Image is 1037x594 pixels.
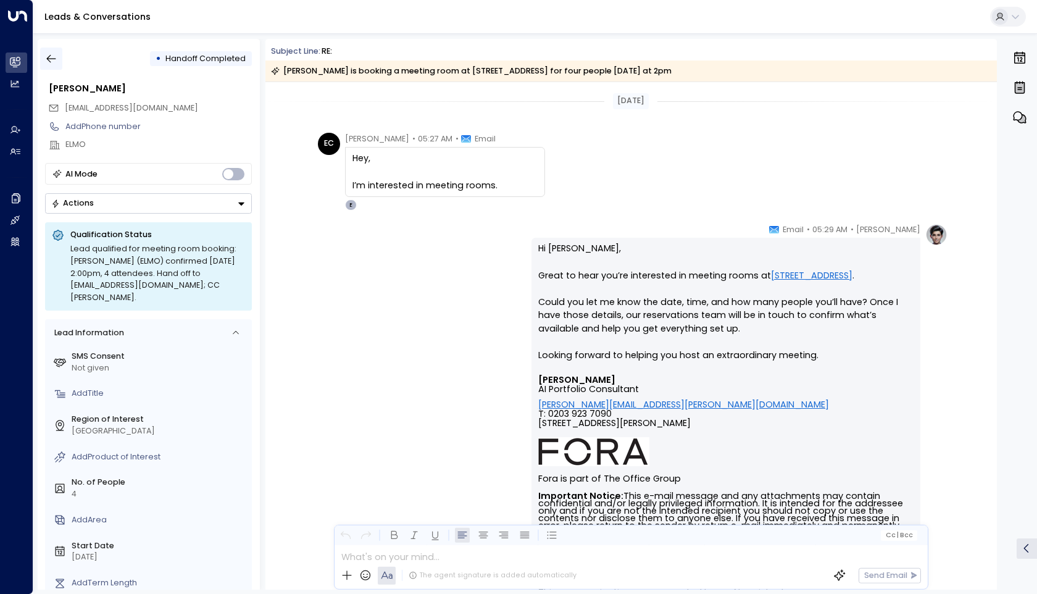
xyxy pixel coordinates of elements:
[538,242,914,375] p: Hi [PERSON_NAME], Great to hear you’re interested in meeting rooms at . Could you let me know the...
[352,179,538,193] div: I’m interested in meeting rooms.
[50,327,123,339] div: Lead Information
[65,102,198,114] span: emma.chandler95@outlook.com
[538,490,623,502] strong: Important Notice:
[538,419,691,437] span: [STREET_ADDRESS][PERSON_NAME]
[156,49,161,69] div: •
[72,388,248,399] div: AddTitle
[51,198,94,208] div: Actions
[409,571,577,580] div: The agent signature is added automatically
[72,425,248,437] div: [GEOGRAPHIC_DATA]
[418,133,452,145] span: 05:27 AM
[72,577,248,589] div: AddTerm Length
[345,133,409,145] span: [PERSON_NAME]
[812,224,848,236] span: 05:29 AM
[72,514,248,526] div: AddArea
[44,10,151,23] a: Leads & Conversations
[538,400,829,409] a: [PERSON_NAME][EMAIL_ADDRESS][PERSON_NAME][DOMAIN_NAME]
[72,540,248,552] label: Start Date
[72,451,248,463] div: AddProduct of Interest
[475,133,496,145] span: Email
[538,374,615,386] font: [PERSON_NAME]
[45,193,252,214] div: Button group with a nested menu
[352,152,538,165] div: Hey,
[70,243,245,304] div: Lead qualified for meeting room booking: [PERSON_NAME] (ELMO) confirmed [DATE] 2:00pm, 4 attendee...
[456,133,459,145] span: •
[72,477,248,488] label: No. of People
[45,193,252,214] button: Actions
[338,528,353,543] button: Undo
[72,414,248,425] label: Region of Interest
[881,530,917,540] button: Cc|Bcc
[65,168,98,180] div: AI Mode
[72,488,248,500] div: 4
[897,532,899,539] span: |
[49,82,252,96] div: [PERSON_NAME]
[613,93,649,109] div: [DATE]
[318,133,340,155] div: EC
[65,139,252,151] div: ELMO
[65,121,252,133] div: AddPhone number
[771,269,852,283] a: [STREET_ADDRESS]
[925,224,947,246] img: profile-logo.png
[851,224,854,236] span: •
[538,437,649,466] img: AIorK4ysLkpAD1VLoJghiceWoVRmgk1XU2vrdoLkeDLGAFfv_vh6vnfJOA1ilUWLDOVq3gZTs86hLsHm3vG-
[65,102,198,113] span: [EMAIL_ADDRESS][DOMAIN_NAME]
[885,532,913,539] span: Cc Bcc
[271,65,672,77] div: [PERSON_NAME] is booking a meeting room at [STREET_ADDRESS] for four people [DATE] at 2pm
[271,46,320,56] span: Subject Line:
[72,551,248,563] div: [DATE]
[165,53,246,64] span: Handoff Completed
[72,362,248,374] div: Not given
[70,229,245,240] p: Qualification Status
[322,46,332,57] div: RE:
[538,472,681,485] font: Fora is part of The Office Group
[72,351,248,362] label: SMS Consent
[783,224,804,236] span: Email
[412,133,415,145] span: •
[807,224,810,236] span: •
[345,199,356,211] div: E
[538,409,612,419] span: T: 0203 923 7090
[538,385,639,394] span: AI Portfolio Consultant
[359,528,374,543] button: Redo
[856,224,920,236] span: [PERSON_NAME]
